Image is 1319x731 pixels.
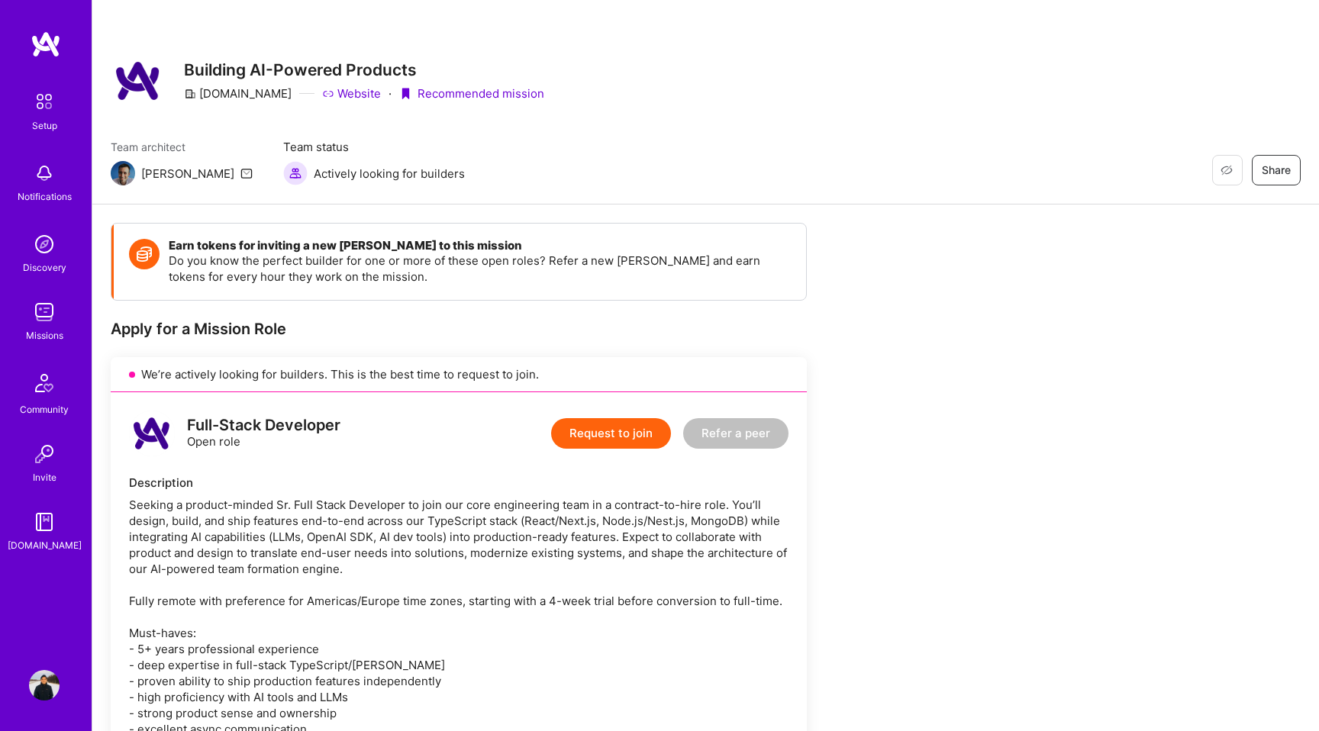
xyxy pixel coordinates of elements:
[111,319,807,339] div: Apply for a Mission Role
[129,239,160,269] img: Token icon
[399,88,411,100] i: icon PurpleRibbon
[18,188,72,204] div: Notifications
[184,88,196,100] i: icon CompanyGray
[111,53,166,108] img: Company Logo
[25,670,63,700] a: User Avatar
[111,139,253,155] span: Team architect
[283,161,308,185] img: Actively looking for builders
[8,537,82,553] div: [DOMAIN_NAME]
[31,31,61,58] img: logo
[26,365,63,401] img: Community
[28,85,60,118] img: setup
[1252,155,1301,185] button: Share
[551,418,671,449] button: Request to join
[29,158,60,188] img: bell
[314,166,465,182] span: Actively looking for builders
[32,118,57,134] div: Setup
[322,85,381,101] a: Website
[29,507,60,537] img: guide book
[169,239,791,253] h4: Earn tokens for inviting a new [PERSON_NAME] to this mission
[129,475,788,491] div: Description
[141,166,234,182] div: [PERSON_NAME]
[29,670,60,700] img: User Avatar
[169,253,791,285] p: Do you know the perfect builder for one or more of these open roles? Refer a new [PERSON_NAME] an...
[187,417,340,449] div: Open role
[1221,164,1233,176] i: icon EyeClosed
[111,161,135,185] img: Team Architect
[399,85,544,101] div: Recommended mission
[26,327,63,343] div: Missions
[1262,163,1291,178] span: Share
[33,469,56,485] div: Invite
[129,411,175,456] img: logo
[23,259,66,275] div: Discovery
[111,357,807,392] div: We’re actively looking for builders. This is the best time to request to join.
[240,167,253,179] i: icon Mail
[29,439,60,469] img: Invite
[20,401,69,417] div: Community
[184,60,544,79] h3: Building AI-Powered Products
[283,139,465,155] span: Team status
[187,417,340,433] div: Full-Stack Developer
[389,85,392,101] div: ·
[29,297,60,327] img: teamwork
[29,229,60,259] img: discovery
[683,418,788,449] button: Refer a peer
[184,85,292,101] div: [DOMAIN_NAME]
